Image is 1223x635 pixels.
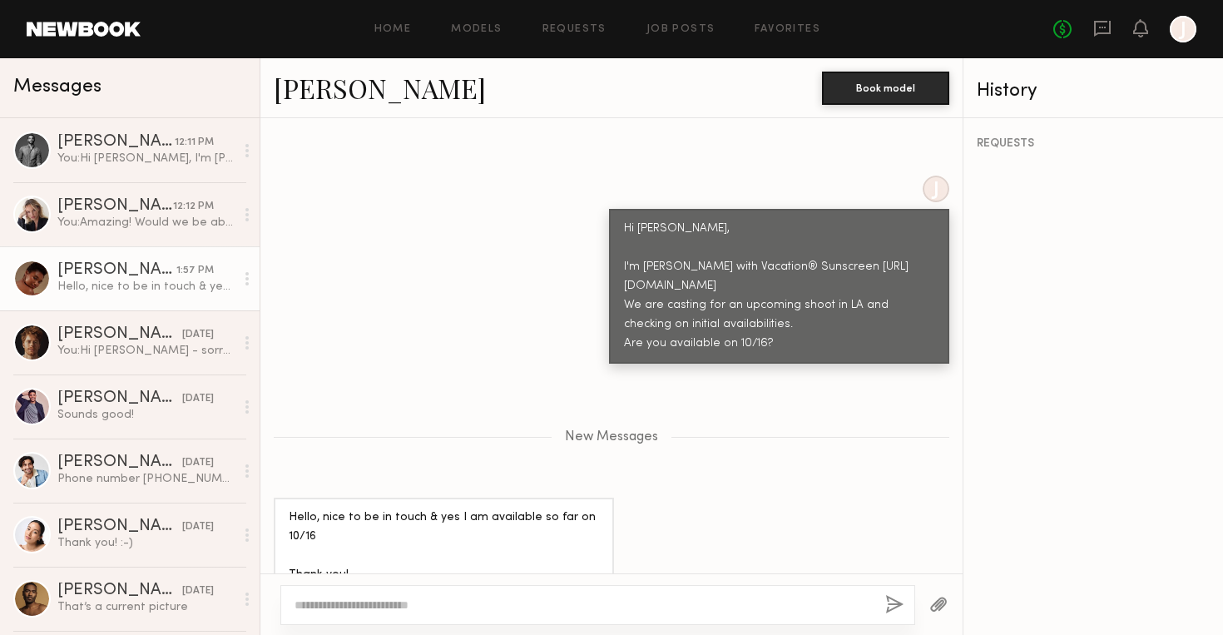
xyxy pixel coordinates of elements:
[565,430,658,444] span: New Messages
[57,279,235,295] div: Hello, nice to be in touch & yes I am available so far on 10/16 Thank you!
[57,407,235,423] div: Sounds good!
[977,138,1210,150] div: REQUESTS
[1170,16,1196,42] a: J
[374,24,412,35] a: Home
[57,343,235,359] div: You: Hi [PERSON_NAME] - sorry for the late response but we figured it out, all set. Thanks again.
[182,327,214,343] div: [DATE]
[451,24,502,35] a: Models
[542,24,607,35] a: Requests
[274,70,486,106] a: [PERSON_NAME]
[646,24,715,35] a: Job Posts
[57,599,235,615] div: That’s a current picture
[176,263,214,279] div: 1:57 PM
[57,326,182,343] div: [PERSON_NAME]
[182,391,214,407] div: [DATE]
[182,583,214,599] div: [DATE]
[822,80,949,94] a: Book model
[822,72,949,105] button: Book model
[57,454,182,471] div: [PERSON_NAME]
[57,535,235,551] div: Thank you! :-)
[173,199,214,215] div: 12:12 PM
[57,134,175,151] div: [PERSON_NAME]
[977,82,1210,101] div: History
[57,151,235,166] div: You: Hi [PERSON_NAME], I'm [PERSON_NAME] with Vacation® Sunscreen [URL][DOMAIN_NAME] We are casti...
[57,518,182,535] div: [PERSON_NAME]
[289,508,599,585] div: Hello, nice to be in touch & yes I am available so far on 10/16 Thank you!
[57,262,176,279] div: [PERSON_NAME]
[57,198,173,215] div: [PERSON_NAME]
[624,220,934,354] div: Hi [PERSON_NAME], I'm [PERSON_NAME] with Vacation® Sunscreen [URL][DOMAIN_NAME] We are casting fo...
[755,24,820,35] a: Favorites
[182,455,214,471] div: [DATE]
[57,215,235,231] div: You: Amazing! Would we be able to get a current selfie and hand pictures, you'd be doing some han...
[57,390,182,407] div: [PERSON_NAME]
[175,135,214,151] div: 12:11 PM
[13,77,102,97] span: Messages
[57,583,182,599] div: [PERSON_NAME]
[57,471,235,487] div: Phone number [PHONE_NUMBER] Email [EMAIL_ADDRESS][DOMAIN_NAME]
[182,519,214,535] div: [DATE]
